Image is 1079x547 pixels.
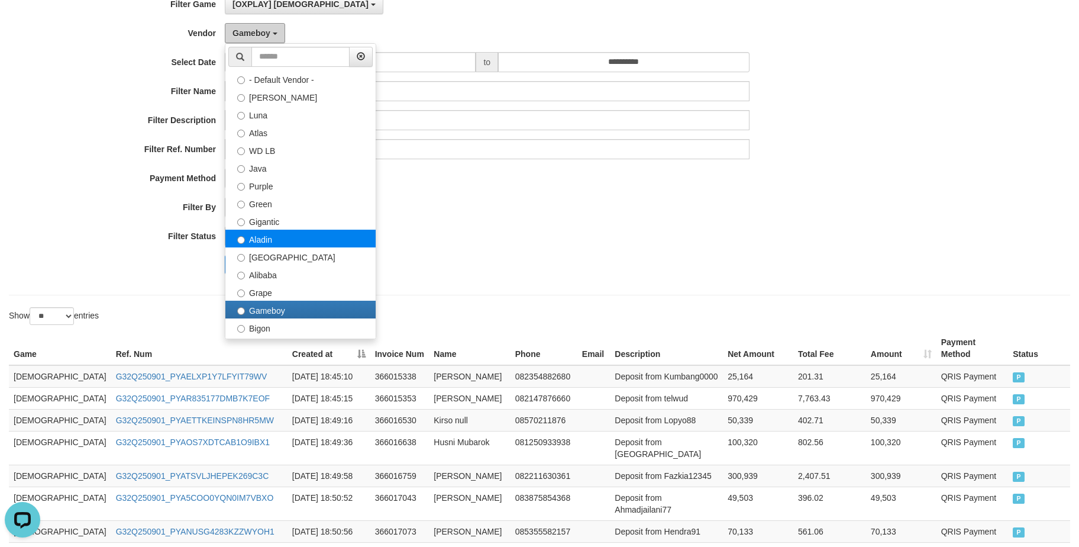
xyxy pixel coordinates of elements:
[237,289,245,297] input: Grape
[723,520,793,542] td: 70,133
[610,487,723,520] td: Deposit from Ahmadjailani77
[1008,332,1070,365] th: Status
[237,112,245,120] input: Luna
[9,487,111,520] td: [DEMOGRAPHIC_DATA]
[116,471,269,481] a: G32Q250901_PYATSVLJHEPEK269C3C
[287,431,370,465] td: [DATE] 18:49:36
[9,409,111,431] td: [DEMOGRAPHIC_DATA]
[30,307,74,325] select: Showentries
[429,332,510,365] th: Name
[577,332,610,365] th: Email
[793,465,866,487] td: 2,407.51
[511,332,577,365] th: Phone
[429,520,510,542] td: [PERSON_NAME]
[610,431,723,465] td: Deposit from [GEOGRAPHIC_DATA]
[9,520,111,542] td: [DEMOGRAPHIC_DATA]
[111,332,287,365] th: Ref. Num
[793,431,866,465] td: 802.56
[225,159,376,176] label: Java
[429,465,510,487] td: [PERSON_NAME]
[511,465,577,487] td: 082211630361
[9,332,111,365] th: Game
[793,487,866,520] td: 396.02
[723,487,793,520] td: 49,503
[936,387,1008,409] td: QRIS Payment
[1013,372,1025,382] span: PAID
[866,332,936,365] th: Amount: activate to sort column ascending
[866,487,936,520] td: 49,503
[1013,438,1025,448] span: PAID
[9,307,99,325] label: Show entries
[370,487,429,520] td: 366017043
[793,387,866,409] td: 7,763.43
[225,212,376,230] label: Gigantic
[225,23,285,43] button: Gameboy
[511,520,577,542] td: 085355582157
[370,431,429,465] td: 366016638
[429,365,510,388] td: [PERSON_NAME]
[723,409,793,431] td: 50,339
[287,387,370,409] td: [DATE] 18:45:15
[1013,527,1025,538] span: PAID
[225,301,376,318] label: Gameboy
[225,247,376,265] label: [GEOGRAPHIC_DATA]
[237,272,245,279] input: Alibaba
[866,431,936,465] td: 100,320
[511,431,577,465] td: 081250933938
[9,431,111,465] td: [DEMOGRAPHIC_DATA]
[610,409,723,431] td: Deposit from Lopyo88
[723,365,793,388] td: 25,164
[370,465,429,487] td: 366016759
[610,520,723,542] td: Deposit from Hendra91
[116,372,267,381] a: G32Q250901_PYAELXP1Y7LFYIT79WV
[237,147,245,155] input: WD LB
[116,437,270,447] a: G32Q250901_PYAOS7XDTCAB1O9IBX1
[225,318,376,336] label: Bigon
[225,88,376,105] label: [PERSON_NAME]
[370,332,429,365] th: Invoice Num
[370,387,429,409] td: 366015353
[225,336,376,354] label: Allstar
[237,218,245,226] input: Gigantic
[116,527,274,536] a: G32Q250901_PYANUSG4283KZZWYOH1
[1013,394,1025,404] span: PAID
[793,332,866,365] th: Total Fee
[225,105,376,123] label: Luna
[225,176,376,194] label: Purple
[225,123,376,141] label: Atlas
[936,365,1008,388] td: QRIS Payment
[116,416,274,425] a: G32Q250901_PYAETTKEINSPN8HR5MW
[287,520,370,542] td: [DATE] 18:50:56
[429,409,510,431] td: Kirso null
[610,332,723,365] th: Description
[866,409,936,431] td: 50,339
[232,28,270,38] span: Gameboy
[476,52,498,72] span: to
[237,94,245,102] input: [PERSON_NAME]
[936,332,1008,365] th: Payment Method
[936,431,1008,465] td: QRIS Payment
[511,409,577,431] td: 08570211876
[237,76,245,84] input: - Default Vendor -
[9,365,111,388] td: [DEMOGRAPHIC_DATA]
[287,465,370,487] td: [DATE] 18:49:58
[936,520,1008,542] td: QRIS Payment
[429,387,510,409] td: [PERSON_NAME]
[610,387,723,409] td: Deposit from telwud
[511,365,577,388] td: 082354882680
[1013,416,1025,426] span: PAID
[237,165,245,173] input: Java
[237,236,245,244] input: Aladin
[723,332,793,365] th: Net Amount
[511,387,577,409] td: 082147876660
[793,520,866,542] td: 561.06
[610,365,723,388] td: Deposit from Kumbang0000
[116,394,270,403] a: G32Q250901_PYAR835177DMB7K7EOF
[237,254,245,262] input: [GEOGRAPHIC_DATA]
[225,70,376,88] label: - Default Vendor -
[225,265,376,283] label: Alibaba
[287,332,370,365] th: Created at: activate to sort column descending
[225,194,376,212] label: Green
[287,487,370,520] td: [DATE] 18:50:52
[936,409,1008,431] td: QRIS Payment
